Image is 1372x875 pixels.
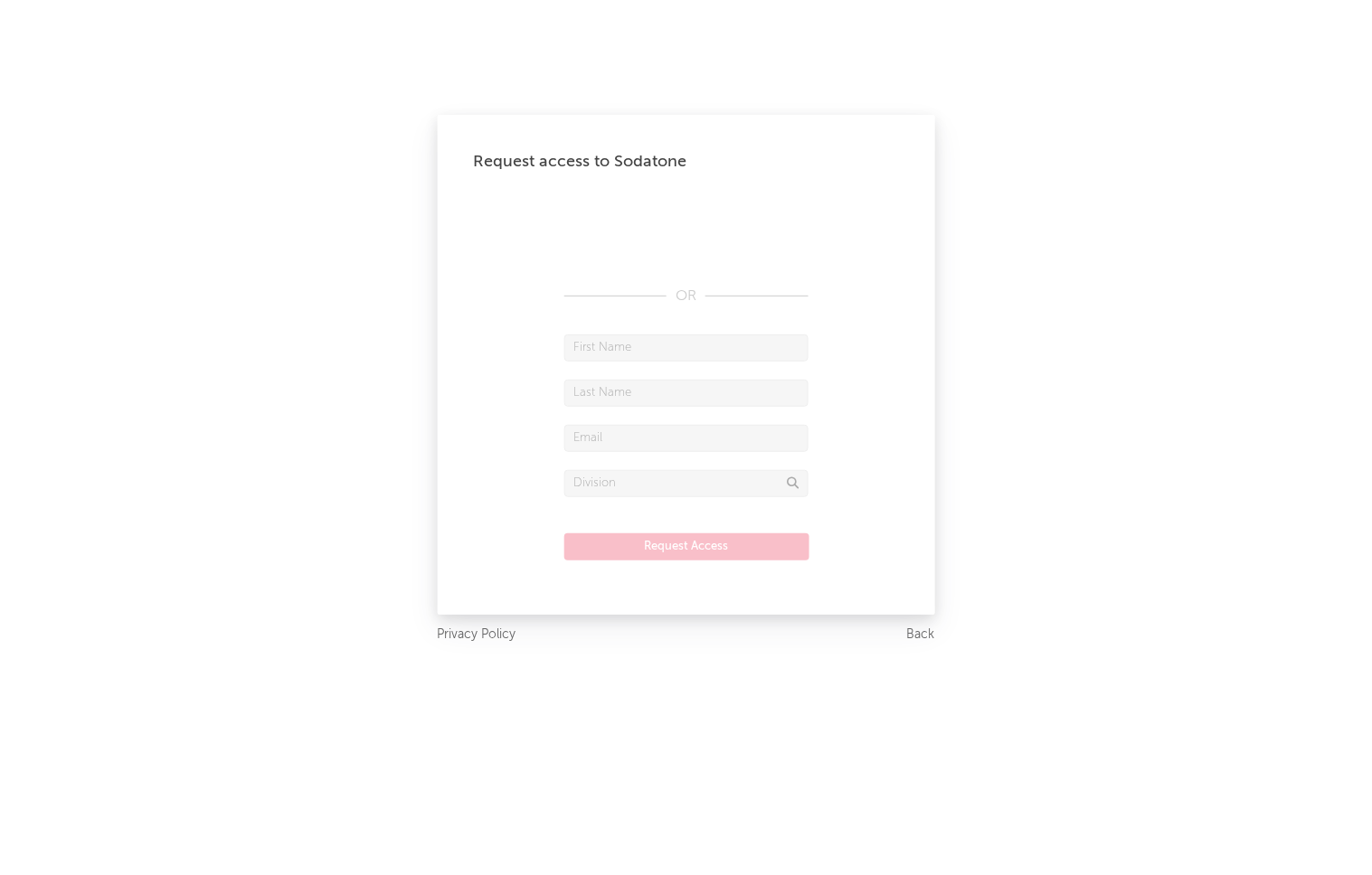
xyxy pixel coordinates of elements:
a: Back [907,624,935,646]
div: OR [564,286,809,307]
button: Request Access [564,533,809,560]
div: Request access to Sodatone [474,151,899,173]
input: Last Name [564,380,809,407]
input: First Name [564,334,809,362]
input: Email [564,425,809,452]
input: Division [564,470,809,497]
a: Privacy Policy [438,624,516,646]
